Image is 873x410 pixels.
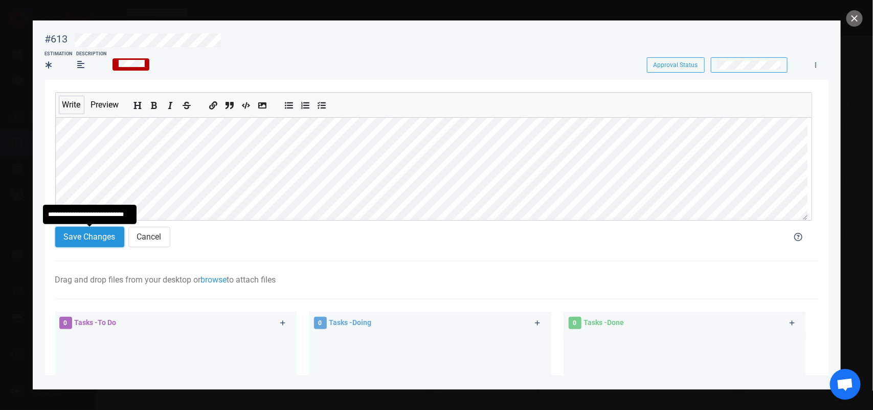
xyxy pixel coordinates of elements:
[569,317,581,329] span: 0
[316,98,328,109] button: Add checked list
[240,98,252,109] button: Insert code
[227,275,276,285] span: to attach files
[131,98,144,109] button: Add header
[201,275,227,285] a: browse
[647,57,705,73] button: Approval Status
[299,98,311,109] button: Add ordered list
[830,369,861,400] a: Aprire la chat
[75,318,117,327] span: Tasks - To Do
[181,98,193,109] button: Add strikethrough text
[59,96,84,114] button: Write
[55,227,124,247] button: Save Changes
[256,98,268,109] button: Add image
[846,10,863,27] button: close
[59,317,72,329] span: 0
[207,98,219,109] button: Add a link
[55,275,201,285] span: Drag and drop files from your desktop or
[164,98,176,109] button: Add italic text
[77,51,107,58] div: Description
[314,317,327,329] span: 0
[45,33,68,46] div: #613
[45,51,73,58] div: Estimation
[87,96,123,114] button: Preview
[283,98,295,109] button: Add unordered list
[148,98,160,109] button: Add bold text
[329,318,372,327] span: Tasks - Doing
[128,227,170,247] button: Cancel
[584,318,624,327] span: Tasks - Done
[223,98,236,109] button: Insert a quote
